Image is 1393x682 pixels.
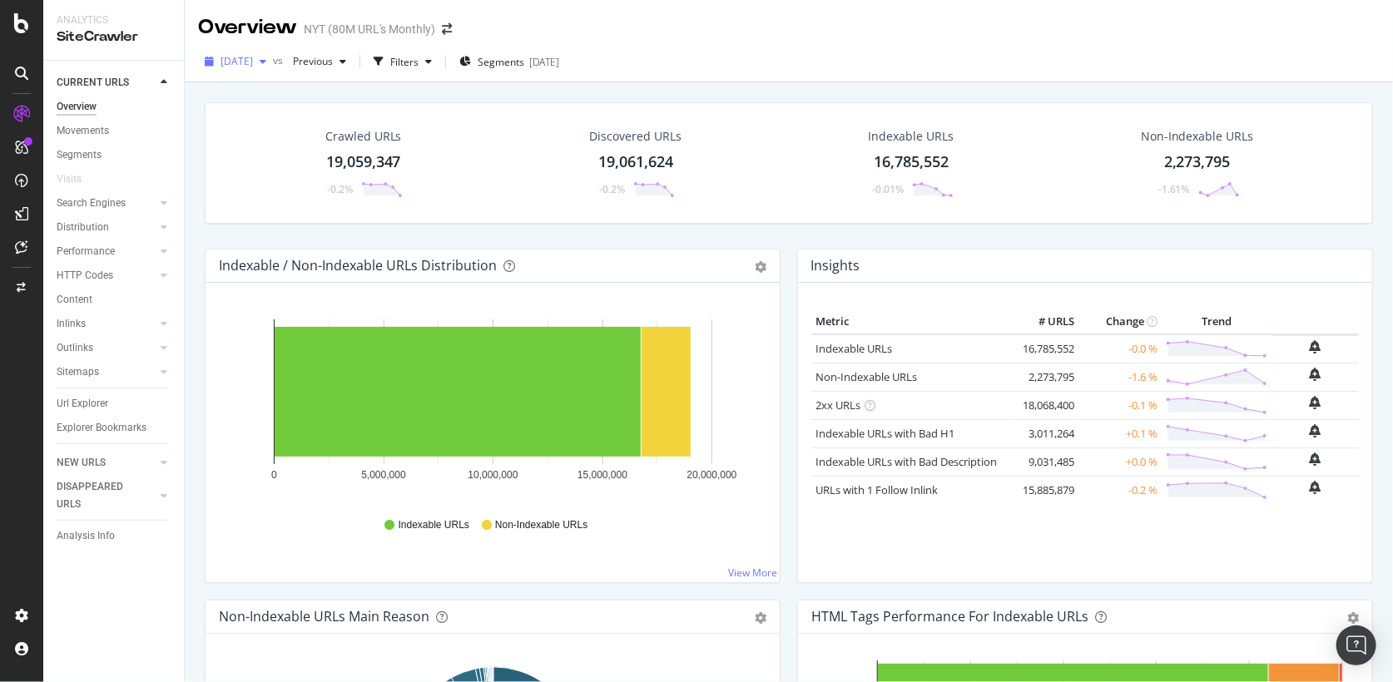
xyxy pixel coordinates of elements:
div: bell-plus [1310,340,1321,353]
div: Non-Indexable URLs [1141,128,1254,145]
a: Search Engines [57,195,156,212]
a: View More [728,566,777,580]
div: -0.2% [599,182,625,196]
div: gear [755,612,766,624]
div: Filters [390,55,419,69]
span: Previous [286,54,333,68]
text: 0 [271,469,277,481]
div: Open Intercom Messenger [1336,625,1376,665]
td: 18,068,400 [1012,391,1078,419]
div: Visits [57,170,82,188]
td: -0.1 % [1078,391,1162,419]
td: -0.2 % [1078,476,1162,504]
div: 19,059,347 [326,151,401,173]
text: 5,000,000 [361,469,406,481]
div: 16,785,552 [874,151,949,173]
td: 2,273,795 [1012,363,1078,391]
text: 10,000,000 [468,469,518,481]
div: bell-plus [1310,424,1321,437]
a: Url Explorer [57,395,172,413]
div: DISAPPEARED URLS [57,478,141,513]
span: 2025 Sep. 8th [221,54,253,68]
div: Inlinks [57,315,86,333]
div: Analysis Info [57,527,115,545]
td: 9,031,485 [1012,447,1078,476]
div: Overview [57,98,97,116]
div: HTML Tags Performance for Indexable URLs [811,608,1088,625]
a: URLs with 1 Follow Inlink [815,482,938,497]
a: Content [57,291,172,309]
div: -0.2% [327,182,353,196]
div: bell-plus [1310,452,1321,466]
a: Outlinks [57,339,156,357]
a: Sitemaps [57,363,156,381]
div: CURRENT URLS [57,74,129,91]
div: SiteCrawler [57,27,171,47]
div: -1.61% [1158,182,1190,196]
a: Movements [57,122,172,140]
div: Indexable / Non-Indexable URLs Distribution [219,257,497,274]
div: arrow-right-arrow-left [442,23,452,35]
h4: Insights [811,255,860,277]
a: Indexable URLs with Bad H1 [815,426,954,441]
button: Filters [367,48,439,75]
div: HTTP Codes [57,267,113,284]
div: 2,273,795 [1164,151,1231,173]
div: Non-Indexable URLs Main Reason [219,608,429,625]
div: Distribution [57,219,109,236]
td: +0.1 % [1078,419,1162,447]
span: Non-Indexable URLs [495,518,587,532]
div: Outlinks [57,339,93,357]
div: gear [1347,612,1359,624]
a: Segments [57,146,172,164]
td: +0.0 % [1078,447,1162,476]
div: Content [57,291,92,309]
div: Overview [198,13,297,42]
button: [DATE] [198,48,273,75]
td: 3,011,264 [1012,419,1078,447]
div: 19,061,624 [598,151,673,173]
div: Discovered URLs [589,128,682,145]
th: Change [1078,309,1162,334]
svg: A chart. [219,309,767,502]
button: Segments[DATE] [453,48,566,75]
span: vs [273,53,286,67]
a: Distribution [57,219,156,236]
div: bell-plus [1310,368,1321,381]
div: Sitemaps [57,363,99,381]
div: Movements [57,122,109,140]
div: -0.01% [872,182,904,196]
button: Previous [286,48,353,75]
div: NEW URLS [57,454,106,472]
div: Explorer Bookmarks [57,419,146,437]
a: 2xx URLs [815,398,860,413]
div: gear [755,261,766,273]
a: CURRENT URLS [57,74,156,91]
a: Analysis Info [57,527,172,545]
th: Trend [1162,309,1272,334]
div: bell-plus [1310,481,1321,494]
a: Inlinks [57,315,156,333]
a: Visits [57,170,98,188]
div: [DATE] [529,55,559,69]
th: Metric [811,309,1012,334]
div: Crawled URLs [325,128,402,145]
div: Indexable URLs [869,128,954,145]
div: bell-plus [1310,396,1321,409]
td: -1.6 % [1078,363,1162,391]
a: HTTP Codes [57,267,156,284]
a: DISAPPEARED URLS [57,478,156,513]
a: Non-Indexable URLs [815,369,917,384]
td: -0.0 % [1078,334,1162,363]
div: Url Explorer [57,395,108,413]
a: NEW URLS [57,454,156,472]
th: # URLS [1012,309,1078,334]
a: Indexable URLs [815,341,892,356]
div: Segments [57,146,102,164]
div: Search Engines [57,195,126,212]
div: Analytics [57,13,171,27]
div: Performance [57,243,115,260]
span: Segments [478,55,524,69]
span: Indexable URLs [399,518,469,532]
